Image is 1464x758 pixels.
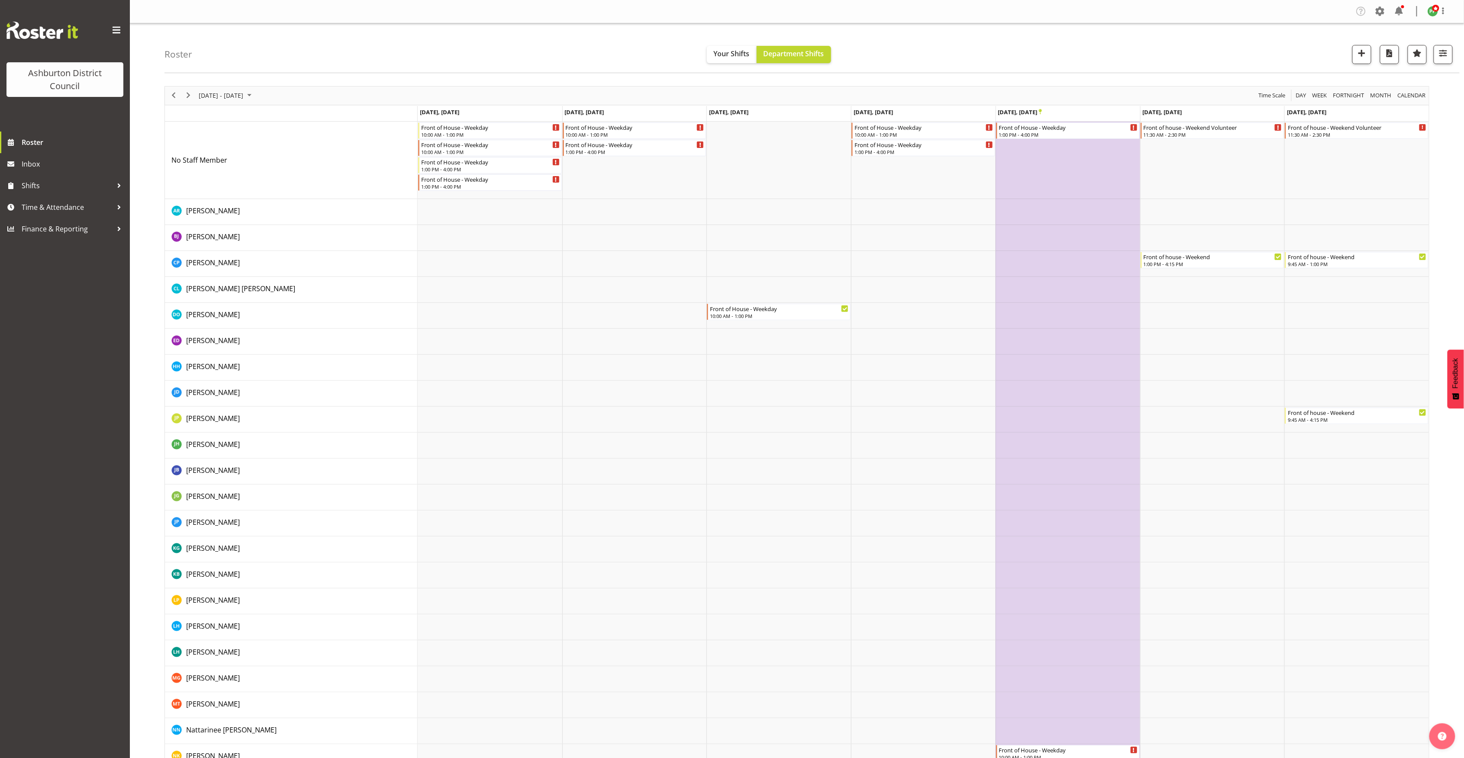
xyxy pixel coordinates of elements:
[165,692,418,718] td: Martine Tait resource
[186,440,240,449] span: [PERSON_NAME]
[1287,108,1326,116] span: [DATE], [DATE]
[183,90,194,101] button: Next
[1141,252,1284,268] div: Charin Phumcharoen"s event - Front of house - Weekend Begin From Saturday, October 25, 2025 at 1:...
[764,49,824,58] span: Department Shifts
[186,569,240,579] span: [PERSON_NAME]
[1258,90,1287,101] span: Time Scale
[1397,90,1427,101] span: calendar
[1369,90,1393,101] button: Timeline Month
[165,511,418,536] td: Jenny Partington resource
[999,745,1138,754] div: Front of House - Weekday
[186,310,240,319] span: [PERSON_NAME]
[999,123,1138,132] div: Front of House - Weekday
[757,46,831,63] button: Department Shifts
[186,232,240,241] span: [PERSON_NAME]
[165,459,418,485] td: Jean Butt resource
[165,355,418,381] td: Hannah Herbert-Olsen resource
[165,251,418,277] td: Charin Phumcharoen resource
[166,87,181,105] div: previous period
[855,131,993,138] div: 10:00 AM - 1:00 PM
[22,201,113,214] span: Time & Attendance
[565,108,604,116] span: [DATE], [DATE]
[1312,90,1328,101] span: Week
[714,49,750,58] span: Your Shifts
[196,87,257,105] div: October 20 - 26, 2025
[165,433,418,459] td: James Hope resource
[164,49,192,59] h4: Roster
[186,595,240,605] a: [PERSON_NAME]
[22,136,126,149] span: Roster
[171,155,227,165] span: No Staff Member
[999,131,1138,138] div: 1:00 PM - 4:00 PM
[165,666,418,692] td: Mark Graham resource
[1352,45,1371,64] button: Add a new shift
[186,387,240,398] a: [PERSON_NAME]
[165,640,418,666] td: Lynley Hands resource
[186,543,240,553] span: [PERSON_NAME]
[1452,358,1460,389] span: Feedback
[1144,123,1282,132] div: Front of house - Weekend Volunteer
[1258,90,1287,101] button: Time Scale
[186,362,240,371] span: [PERSON_NAME]
[165,303,418,329] td: Denise O'Halloran resource
[1311,90,1329,101] button: Timeline Week
[186,699,240,709] span: [PERSON_NAME]
[707,46,757,63] button: Your Shifts
[998,108,1042,116] span: [DATE], [DATE]
[566,131,704,138] div: 10:00 AM - 1:00 PM
[198,90,244,101] span: [DATE] - [DATE]
[186,258,240,267] span: [PERSON_NAME]
[418,157,562,173] div: No Staff Member"s event - Front of House - Weekday Begin From Monday, October 20, 2025 at 1:00:00...
[186,414,240,423] span: [PERSON_NAME]
[421,123,560,132] div: Front of House - Weekday
[1143,108,1182,116] span: [DATE], [DATE]
[418,140,562,156] div: No Staff Member"s event - Front of House - Weekday Begin From Monday, October 20, 2025 at 10:00:0...
[1408,45,1427,64] button: Highlight an important date within the roster.
[1295,90,1307,101] span: Day
[1438,732,1447,741] img: help-xxl-2.png
[1288,408,1426,417] div: Front of house - Weekend
[418,122,562,139] div: No Staff Member"s event - Front of House - Weekday Begin From Monday, October 20, 2025 at 10:00:0...
[186,413,240,424] a: [PERSON_NAME]
[709,108,748,116] span: [DATE], [DATE]
[165,536,418,562] td: Katie Graham resource
[165,122,418,199] td: No Staff Member resource
[566,123,704,132] div: Front of House - Weekday
[165,277,418,303] td: Connor Lysaght resource
[186,725,277,735] a: Nattarinee [PERSON_NAME]
[854,108,893,116] span: [DATE], [DATE]
[186,206,240,216] a: [PERSON_NAME]
[165,225,418,251] td: Barbara Jaine resource
[186,621,240,631] a: [PERSON_NAME]
[186,466,240,475] span: [PERSON_NAME]
[1434,45,1453,64] button: Filter Shifts
[418,174,562,191] div: No Staff Member"s event - Front of House - Weekday Begin From Monday, October 20, 2025 at 1:00:00...
[186,284,295,293] span: [PERSON_NAME] [PERSON_NAME]
[1144,260,1282,267] div: 1:00 PM - 4:15 PM
[22,157,126,170] span: Inbox
[1332,90,1365,101] span: Fortnight
[1141,122,1284,139] div: No Staff Member"s event - Front of house - Weekend Volunteer Begin From Saturday, October 25, 202...
[186,543,240,553] a: [PERSON_NAME]
[186,361,240,372] a: [PERSON_NAME]
[165,588,418,614] td: Linda Petrie resource
[421,131,560,138] div: 10:00 AM - 1:00 PM
[1396,90,1428,101] button: Month
[1288,131,1426,138] div: 11:30 AM - 2:30 PM
[186,517,240,527] a: [PERSON_NAME]
[186,517,240,527] span: [PERSON_NAME]
[1288,252,1426,261] div: Front of house - Weekend
[186,388,240,397] span: [PERSON_NAME]
[186,673,240,683] a: [PERSON_NAME]
[996,122,1140,139] div: No Staff Member"s event - Front of House - Weekday Begin From Friday, October 24, 2025 at 1:00:00...
[22,179,113,192] span: Shifts
[851,122,995,139] div: No Staff Member"s event - Front of House - Weekday Begin From Thursday, October 23, 2025 at 10:00...
[1144,131,1282,138] div: 11:30 AM - 2:30 PM
[566,140,704,149] div: Front of House - Weekday
[1285,252,1429,268] div: Charin Phumcharoen"s event - Front of house - Weekend Begin From Sunday, October 26, 2025 at 9:45...
[186,231,240,242] a: [PERSON_NAME]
